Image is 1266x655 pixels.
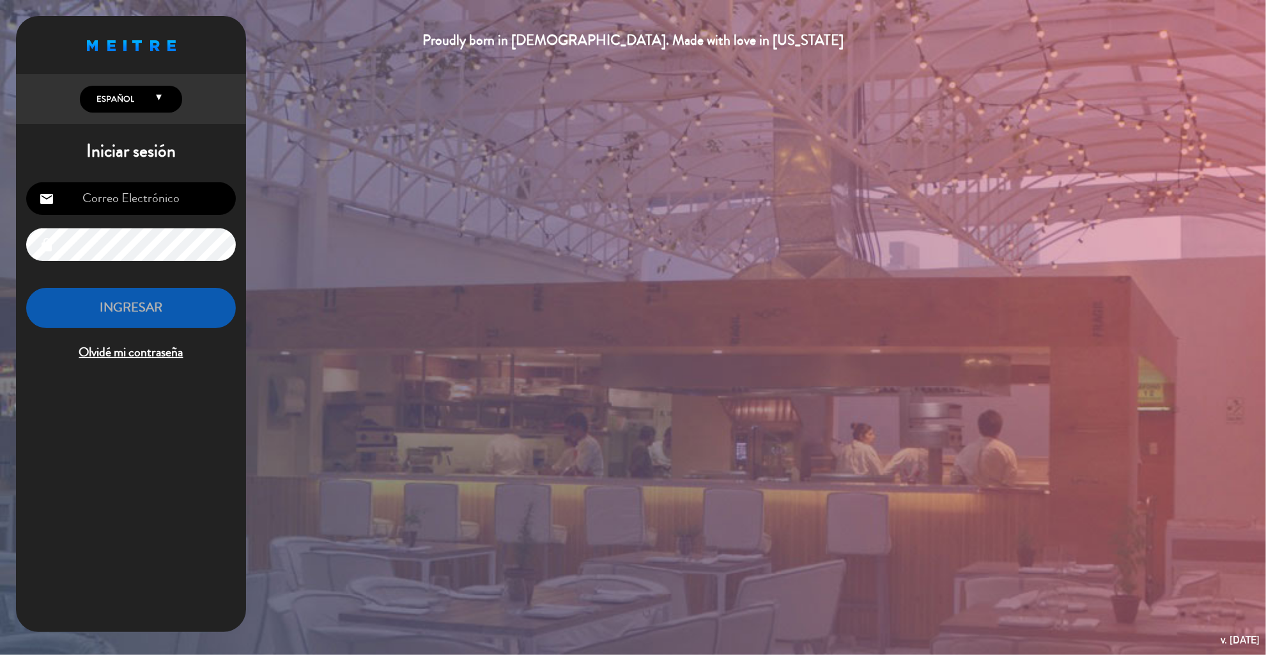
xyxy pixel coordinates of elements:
span: Olvidé mi contraseña [26,342,236,363]
button: INGRESAR [26,288,236,328]
h1: Iniciar sesión [16,141,246,162]
div: v. [DATE] [1221,631,1260,649]
input: Correo Electrónico [26,182,236,215]
i: email [39,191,54,207]
i: lock [39,237,54,253]
span: Español [93,93,134,106]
